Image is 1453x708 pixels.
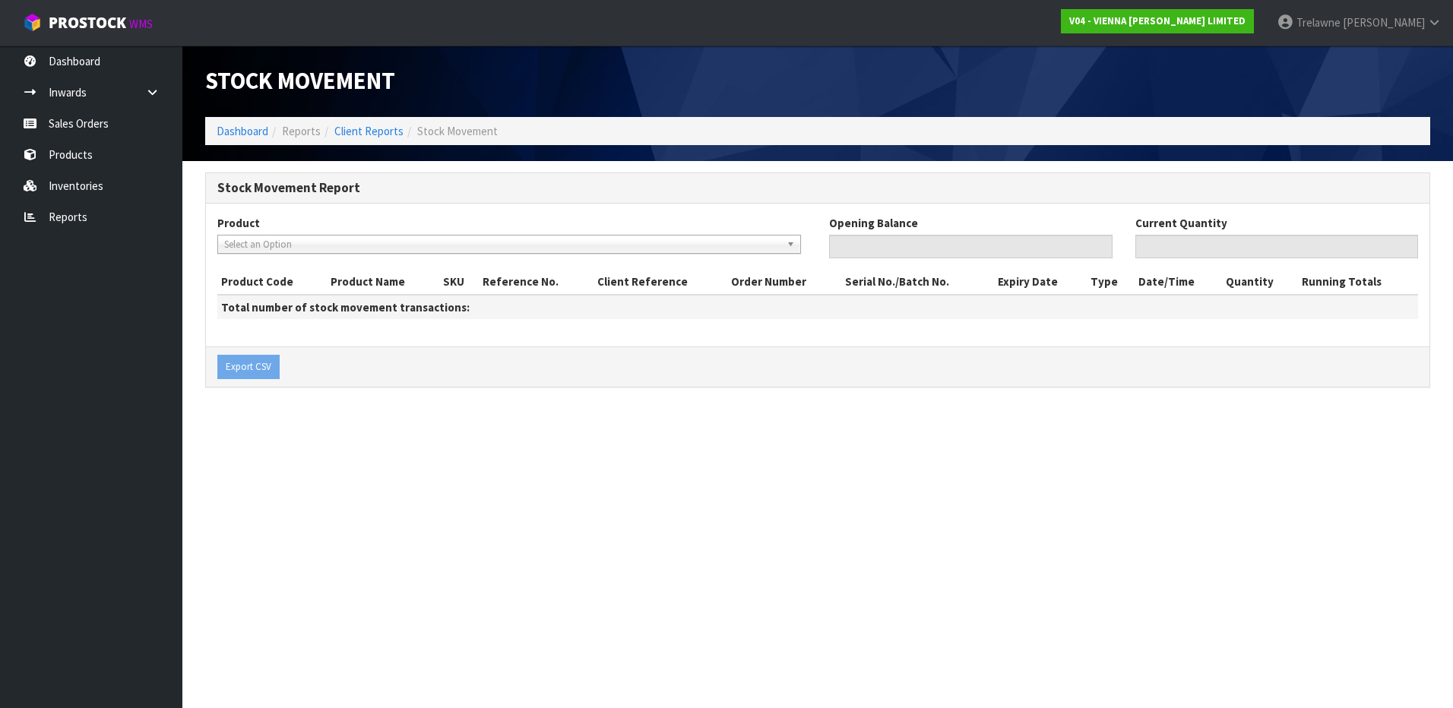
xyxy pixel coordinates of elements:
span: ProStock [49,13,126,33]
small: WMS [129,17,153,31]
span: Select an Option [224,235,780,254]
button: Export CSV [217,355,280,379]
span: Reports [282,124,321,138]
th: Expiry Date [994,270,1087,294]
img: cube-alt.png [23,13,42,32]
span: Stock Movement [205,66,395,95]
th: Running Totals [1298,270,1418,294]
th: Type [1087,270,1135,294]
th: Product Name [327,270,439,294]
th: Product Code [217,270,327,294]
label: Current Quantity [1135,215,1227,231]
span: Trelawne [1296,15,1341,30]
label: Product [217,215,260,231]
strong: Total number of stock movement transactions: [221,300,470,314]
strong: V04 - VIENNA [PERSON_NAME] LIMITED [1069,14,1246,27]
th: Serial No./Batch No. [841,270,994,294]
label: Opening Balance [829,215,918,231]
span: Stock Movement [417,124,498,138]
th: Quantity [1222,270,1298,294]
a: Client Reports [334,124,404,138]
th: Order Number [727,270,840,294]
th: Client Reference [594,270,728,294]
th: Reference No. [479,270,594,294]
span: [PERSON_NAME] [1343,15,1425,30]
h3: Stock Movement Report [217,181,1418,195]
th: Date/Time [1135,270,1222,294]
th: SKU [439,270,479,294]
a: Dashboard [217,124,268,138]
